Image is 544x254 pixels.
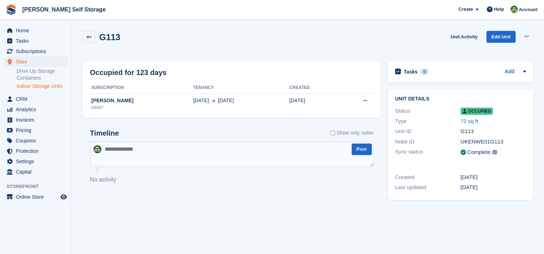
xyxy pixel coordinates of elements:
[461,138,526,146] div: UKENWE01G113
[4,192,68,202] a: menu
[90,97,193,104] div: [PERSON_NAME]
[16,36,59,46] span: Tasks
[511,6,518,13] img: Julie Williams
[16,146,59,156] span: Protection
[519,6,538,13] span: Account
[16,156,59,166] span: Settings
[493,150,497,154] img: icon-info-grey-7440780725fd019a000dd9b08b2336e03edf1995a4989e88bcd33f0948082b44.svg
[4,146,68,156] a: menu
[90,82,193,94] th: Subscription
[505,68,515,76] a: Add
[16,115,59,125] span: Invoices
[486,31,516,43] a: Edit Unit
[6,4,17,15] img: stora-icon-8386f47178a22dfd0bd8f6a31ec36ba5ce8667c1dd55bd0f319d3a0aa187defe.svg
[90,67,166,78] h2: Occupied for 123 days
[93,145,101,153] img: Julie Williams
[90,129,119,137] h2: Timeline
[17,68,68,81] a: Drive Up Storage Containers
[461,108,493,115] span: Occupied
[4,94,68,104] a: menu
[494,6,504,13] span: Help
[395,96,526,102] h2: Unit details
[16,46,59,56] span: Subscriptions
[461,118,478,124] a: 72 sq ft
[193,82,289,94] th: Tenancy
[461,127,526,136] div: G113
[16,167,59,177] span: Capital
[218,97,234,104] span: [DATE]
[4,125,68,135] a: menu
[4,25,68,36] a: menu
[16,192,59,202] span: Online Store
[16,57,59,67] span: Sites
[467,148,490,156] div: Complete
[352,144,372,155] button: Post
[330,129,374,137] label: Show only notes
[420,69,429,75] div: 0
[90,104,193,111] div: 84067
[289,93,338,115] td: [DATE]
[458,6,473,13] span: Create
[90,175,374,184] p: No activity
[395,117,461,126] div: Type
[4,57,68,67] a: menu
[330,129,335,137] input: Show only notes
[4,136,68,146] a: menu
[395,148,461,157] div: Sync status
[4,46,68,56] a: menu
[395,138,461,146] div: Nokē ID
[4,156,68,166] a: menu
[193,97,209,104] span: [DATE]
[404,69,418,75] h2: Tasks
[4,104,68,114] a: menu
[16,94,59,104] span: CRM
[395,107,461,115] div: Status
[4,36,68,46] a: menu
[461,183,526,192] div: [DATE]
[395,183,461,192] div: Last updated
[99,32,120,42] h2: G113
[16,104,59,114] span: Analytics
[461,173,526,182] div: [DATE]
[448,31,480,43] a: Unit Activity
[17,83,68,90] a: Indoor Storage Units
[289,82,338,94] th: Created
[395,127,461,136] div: Unit ID
[395,173,461,182] div: Created
[59,193,68,201] a: Preview store
[16,125,59,135] span: Pricing
[4,167,68,177] a: menu
[19,4,109,15] a: [PERSON_NAME] Self Storage
[16,136,59,146] span: Coupons
[6,183,72,190] span: Storefront
[16,25,59,36] span: Home
[4,115,68,125] a: menu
